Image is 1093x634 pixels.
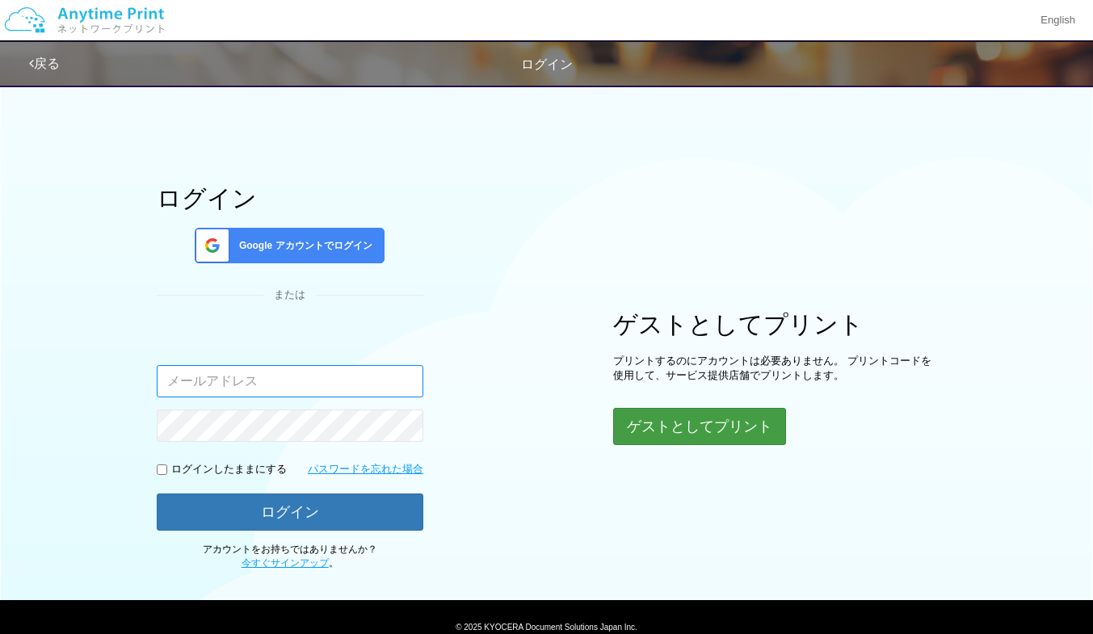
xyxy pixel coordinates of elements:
span: © 2025 KYOCERA Document Solutions Japan Inc. [456,621,637,632]
p: アカウントをお持ちではありませんか？ [157,543,423,570]
h1: ゲストとしてプリント [613,311,936,338]
input: メールアドレス [157,365,423,397]
a: 今すぐサインアップ [242,557,329,569]
button: ゲストとしてプリント [613,408,786,445]
span: 。 [242,557,338,569]
div: または [157,288,423,303]
span: Google アカウントでログイン [233,239,372,253]
p: プリントするのにアカウントは必要ありません。 プリントコードを使用して、サービス提供店舗でプリントします。 [613,354,936,384]
button: ログイン [157,493,423,531]
h1: ログイン [157,185,423,212]
a: 戻る [29,57,60,70]
span: ログイン [521,57,573,71]
a: パスワードを忘れた場合 [308,462,423,477]
p: ログインしたままにする [171,462,287,477]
